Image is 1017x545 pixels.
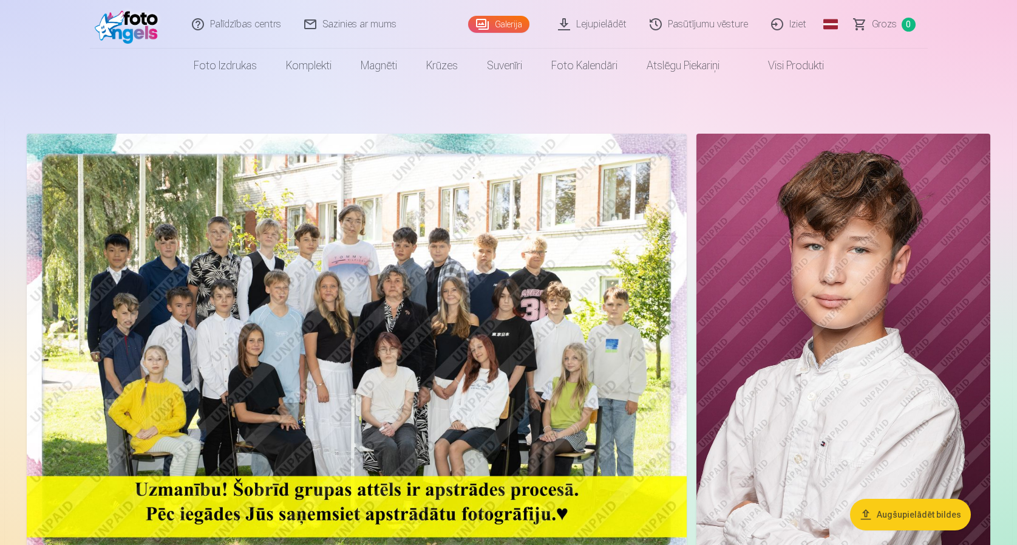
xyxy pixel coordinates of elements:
a: Foto kalendāri [537,49,632,83]
a: Atslēgu piekariņi [632,49,734,83]
a: Suvenīri [472,49,537,83]
a: Magnēti [346,49,412,83]
a: Visi produkti [734,49,838,83]
button: Augšupielādēt bildes [850,499,971,530]
span: Grozs [872,17,897,32]
img: /fa1 [95,5,165,44]
a: Galerija [468,16,529,33]
a: Krūzes [412,49,472,83]
a: Komplekti [271,49,346,83]
a: Foto izdrukas [179,49,271,83]
span: 0 [902,18,916,32]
